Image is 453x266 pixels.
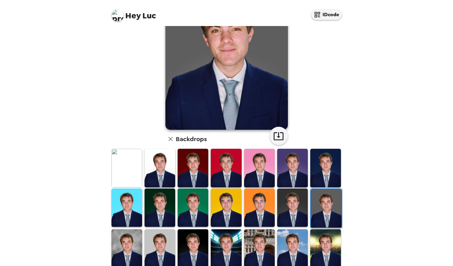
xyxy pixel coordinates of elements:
h6: Backdrops [176,134,207,144]
img: Original [111,149,142,187]
span: Hey [125,10,141,21]
span: Luc [111,6,156,20]
img: profile pic [111,9,124,21]
button: IDcode [311,9,342,20]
